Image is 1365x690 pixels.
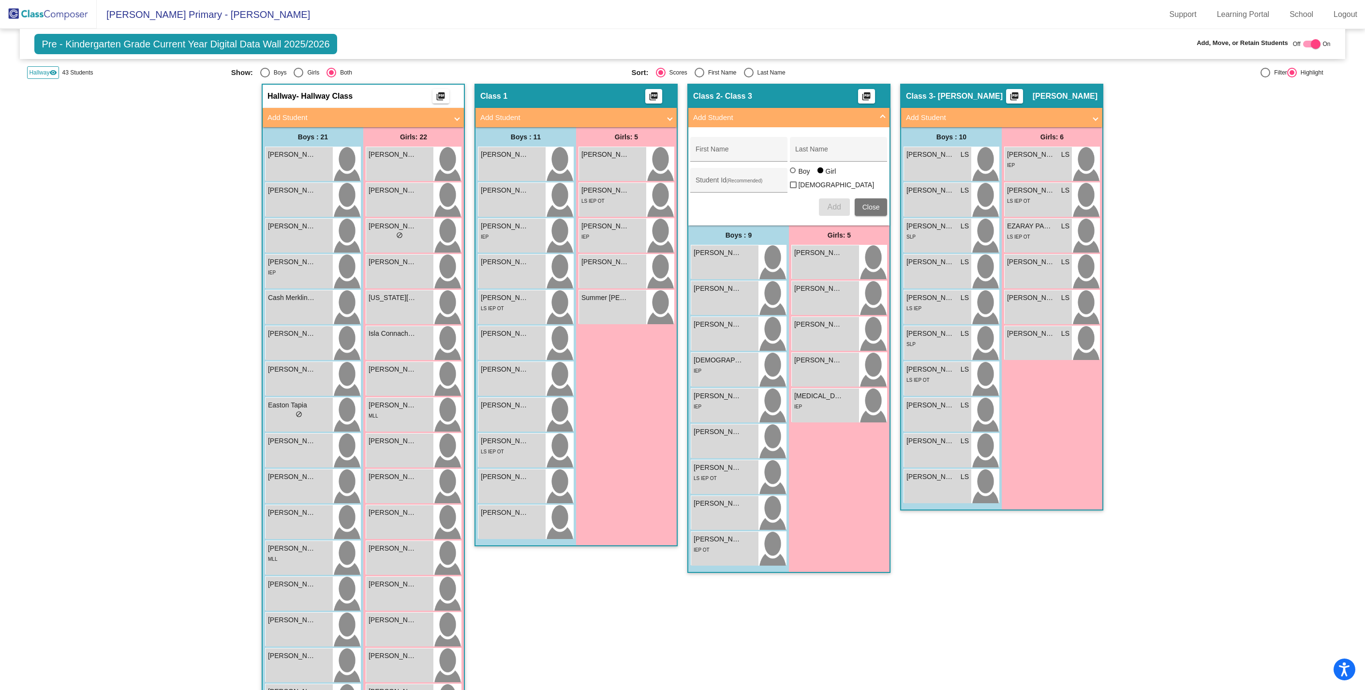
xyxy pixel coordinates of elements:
[336,68,352,77] div: Both
[961,185,969,195] span: LS
[1061,329,1069,339] span: LS
[1007,185,1055,195] span: [PERSON_NAME]
[369,364,417,375] span: [PERSON_NAME]
[688,127,890,225] div: Add Student
[581,293,630,303] span: Summer [PERSON_NAME]
[29,68,49,77] span: Hallway
[855,198,888,216] button: Close
[369,257,417,267] span: [PERSON_NAME]
[1007,293,1055,303] span: [PERSON_NAME]
[480,91,507,101] span: Class 1
[645,89,662,104] button: Print Students Details
[1326,7,1365,22] a: Logout
[798,166,810,176] div: Boy
[481,257,529,267] span: [PERSON_NAME]
[1282,7,1321,22] a: School
[694,248,742,258] span: [PERSON_NAME]
[481,329,529,339] span: [PERSON_NAME]
[648,91,659,105] mat-icon: picture_as_pdf
[576,127,677,147] div: Girls: 5
[396,232,403,239] span: do_not_disturb_alt
[435,91,446,105] mat-icon: picture_as_pdf
[794,391,843,401] span: [MEDICAL_DATA][PERSON_NAME]
[961,364,969,375] span: LS
[268,615,316,625] span: [PERSON_NAME]
[666,68,687,77] div: Scores
[794,319,843,330] span: [PERSON_NAME]
[581,234,589,240] span: IEP
[906,377,930,383] span: LS IEP OT
[693,91,720,101] span: Class 2
[906,234,916,240] span: SLP
[268,579,316,589] span: [PERSON_NAME]
[268,329,316,339] span: [PERSON_NAME]
[1007,234,1030,240] span: LS IEP OT
[481,150,529,160] span: [PERSON_NAME]
[754,68,786,77] div: Last Name
[268,543,316,554] span: [PERSON_NAME]
[267,112,447,123] mat-panel-title: Add Student
[1006,89,1023,104] button: Print Students Details
[475,127,576,147] div: Boys : 11
[297,91,353,101] span: - Hallway Class
[231,68,253,77] span: Show:
[268,508,316,518] span: [PERSON_NAME]
[1007,150,1055,160] span: [PERSON_NAME]
[481,436,529,446] span: [PERSON_NAME]
[794,404,802,409] span: IEP
[268,651,316,661] span: [PERSON_NAME]
[632,68,649,77] span: Sort:
[475,108,677,127] mat-expansion-panel-header: Add Student
[694,547,710,553] span: IEP OT
[231,68,624,77] mat-radio-group: Select an option
[694,319,742,330] span: [PERSON_NAME] [PERSON_NAME]
[1061,221,1069,231] span: LS
[1162,7,1204,22] a: Support
[906,185,955,195] span: [PERSON_NAME]
[268,293,316,303] span: Cash Merklinghaus
[369,221,417,231] span: [PERSON_NAME]
[720,91,752,101] span: - Class 3
[961,400,969,410] span: LS
[1007,329,1055,339] span: [PERSON_NAME]
[62,68,93,77] span: 43 Students
[694,284,742,294] span: [PERSON_NAME]
[819,198,850,216] button: Add
[268,150,316,160] span: [PERSON_NAME]
[694,355,742,365] span: [DEMOGRAPHIC_DATA][PERSON_NAME]
[827,203,841,211] span: Add
[268,556,277,562] span: MLL
[858,89,875,104] button: Print Students Details
[1061,257,1069,267] span: LS
[34,34,337,54] span: Pre - Kindergarten Grade Current Year Digital Data Wall 2025/2026
[369,329,417,339] span: Isla Connacherm
[369,436,417,446] span: [PERSON_NAME]
[481,508,529,518] span: [PERSON_NAME]
[581,221,630,231] span: [PERSON_NAME]
[268,364,316,375] span: [PERSON_NAME]
[696,149,783,157] input: First Name
[961,293,969,303] span: LS
[263,127,363,147] div: Boys : 21
[694,368,701,374] span: IEP
[369,150,417,160] span: [PERSON_NAME]
[794,355,843,365] span: [PERSON_NAME]
[581,185,630,195] span: [PERSON_NAME]
[481,472,529,482] span: [PERSON_NAME]
[369,400,417,410] span: [PERSON_NAME]
[693,112,873,123] mat-panel-title: Add Student
[906,91,933,101] span: Class 3
[268,400,316,410] span: Easton Tapia
[861,91,872,105] mat-icon: picture_as_pdf
[268,436,316,446] span: [PERSON_NAME]
[694,534,742,544] span: [PERSON_NAME]
[296,411,302,418] span: do_not_disturb_alt
[481,364,529,375] span: [PERSON_NAME]
[789,225,890,245] div: Girls: 5
[688,225,789,245] div: Boys : 9
[901,127,1002,147] div: Boys : 10
[961,257,969,267] span: LS
[363,127,464,147] div: Girls: 22
[901,108,1102,127] mat-expansion-panel-header: Add Student
[906,112,1086,123] mat-panel-title: Add Student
